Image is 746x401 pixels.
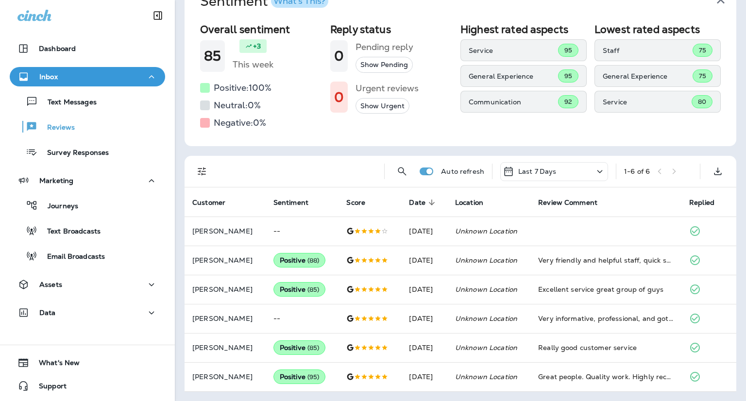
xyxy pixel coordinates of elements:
h5: Positive: 100 % [214,80,271,96]
span: Sentiment [273,199,308,207]
p: Service [469,47,558,54]
span: What's New [29,359,80,370]
div: Very informative, professional, and got the job done. [538,314,674,323]
button: Marketing [10,171,165,190]
h1: 0 [334,89,344,105]
span: Support [29,382,67,394]
p: Staff [603,47,693,54]
span: ( 85 ) [307,285,320,294]
p: Marketing [39,177,73,184]
p: [PERSON_NAME] [192,256,258,264]
div: Positive [273,253,326,267]
p: Last 7 Days [518,167,557,175]
td: [DATE] [401,333,447,362]
em: Unknown Location [455,372,517,381]
td: [DATE] [401,304,447,333]
p: General Experience [603,72,693,80]
span: Date [409,199,425,207]
span: Score [346,198,378,207]
span: Replied [689,198,727,207]
h2: Highest rated aspects [460,23,587,35]
td: [DATE] [401,275,447,304]
p: Text Broadcasts [37,227,101,236]
h5: Neutral: 0 % [214,98,261,113]
button: Inbox [10,67,165,86]
h5: Urgent reviews [356,81,419,96]
span: 75 [699,72,706,80]
p: Dashboard [39,45,76,52]
td: [DATE] [401,246,447,275]
span: ( 85 ) [307,344,320,352]
td: [DATE] [401,217,447,246]
p: [PERSON_NAME] [192,344,258,351]
h2: Overall sentiment [200,23,322,35]
div: 1 - 6 of 6 [624,167,650,175]
button: Data [10,303,165,322]
h5: This week [233,57,273,72]
button: Survey Responses [10,142,165,162]
span: Location [455,199,483,207]
span: ( 95 ) [307,373,320,381]
p: Assets [39,281,62,288]
td: [DATE] [401,362,447,391]
p: Communication [469,98,558,106]
td: -- [266,304,339,333]
h5: Negative: 0 % [214,115,266,131]
button: Support [10,376,165,396]
p: Reviews [37,123,75,133]
em: Unknown Location [455,343,517,352]
div: Very friendly and helpful staff, quick service. Definitely will go back when needed. [538,255,674,265]
button: Search Reviews [392,162,412,181]
div: Excellent service great group of guys [538,284,674,294]
p: General Experience [469,72,558,80]
span: 75 [699,46,706,54]
button: Show Pending [356,57,413,73]
button: Text Broadcasts [10,220,165,241]
span: Replied [689,199,714,207]
button: Filters [192,162,212,181]
div: Positive [273,340,326,355]
span: ( 88 ) [307,256,320,265]
span: Customer [192,199,225,207]
span: Sentiment [273,198,321,207]
p: [PERSON_NAME] [192,285,258,293]
p: Email Broadcasts [37,252,105,262]
p: Inbox [39,73,58,81]
div: Really good customer service [538,343,674,352]
em: Unknown Location [455,285,517,294]
span: Date [409,198,438,207]
div: SentimentWhat's This? [185,19,736,146]
span: Location [455,198,496,207]
button: Text Messages [10,91,165,112]
div: Positive [273,282,326,297]
p: Journeys [38,202,78,211]
p: Service [603,98,692,106]
button: Export as CSV [708,162,728,181]
h1: 0 [334,48,344,64]
span: Review Comment [538,199,597,207]
p: Auto refresh [441,167,484,175]
span: 95 [564,46,572,54]
h1: 85 [204,48,221,64]
p: Survey Responses [37,149,109,158]
button: Dashboard [10,39,165,58]
em: Unknown Location [455,256,517,265]
span: 95 [564,72,572,80]
span: 92 [564,98,572,106]
p: +3 [253,41,261,51]
h5: Pending reply [356,39,413,55]
button: Assets [10,275,165,294]
p: Text Messages [38,98,97,107]
button: Collapse Sidebar [144,6,171,25]
div: Positive [273,369,326,384]
em: Unknown Location [455,314,517,323]
button: Reviews [10,117,165,137]
button: Show Urgent [356,98,409,114]
button: Journeys [10,195,165,216]
span: 80 [698,98,706,106]
span: Review Comment [538,198,610,207]
div: Great people. Quality work. Highly recommend. [538,372,674,382]
td: -- [266,217,339,246]
button: Email Broadcasts [10,246,165,266]
button: What's New [10,353,165,372]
